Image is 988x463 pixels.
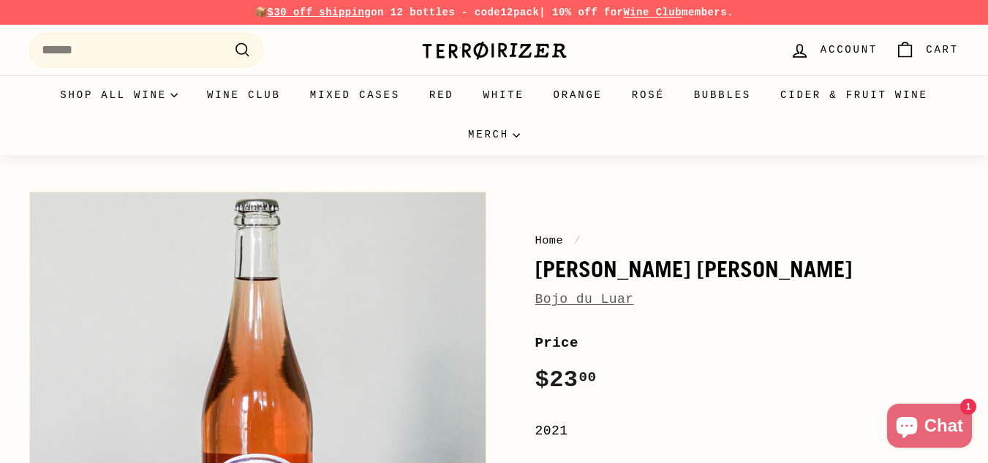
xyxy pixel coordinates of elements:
[623,7,682,18] a: Wine Club
[500,7,539,18] strong: 12pack
[926,42,959,58] span: Cart
[539,75,617,115] a: Orange
[883,404,976,451] inbox-online-store-chat: Shopify online store chat
[535,366,597,394] span: $23
[295,75,415,115] a: Mixed Cases
[535,232,959,249] nav: breadcrumbs
[781,29,886,72] a: Account
[45,75,192,115] summary: Shop all wine
[617,75,679,115] a: Rosé
[469,75,539,115] a: White
[578,369,596,385] sup: 00
[535,292,634,306] a: Bojo du Luar
[453,115,535,154] summary: Merch
[535,332,959,354] label: Price
[570,234,585,247] span: /
[535,421,959,442] div: 2021
[29,4,959,20] p: 📦 on 12 bottles - code | 10% off for members.
[415,75,469,115] a: Red
[679,75,766,115] a: Bubbles
[821,42,878,58] span: Account
[535,257,959,282] h1: [PERSON_NAME] [PERSON_NAME]
[766,75,943,115] a: Cider & Fruit Wine
[268,7,372,18] span: $30 off shipping
[535,234,564,247] a: Home
[886,29,968,72] a: Cart
[192,75,295,115] a: Wine Club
